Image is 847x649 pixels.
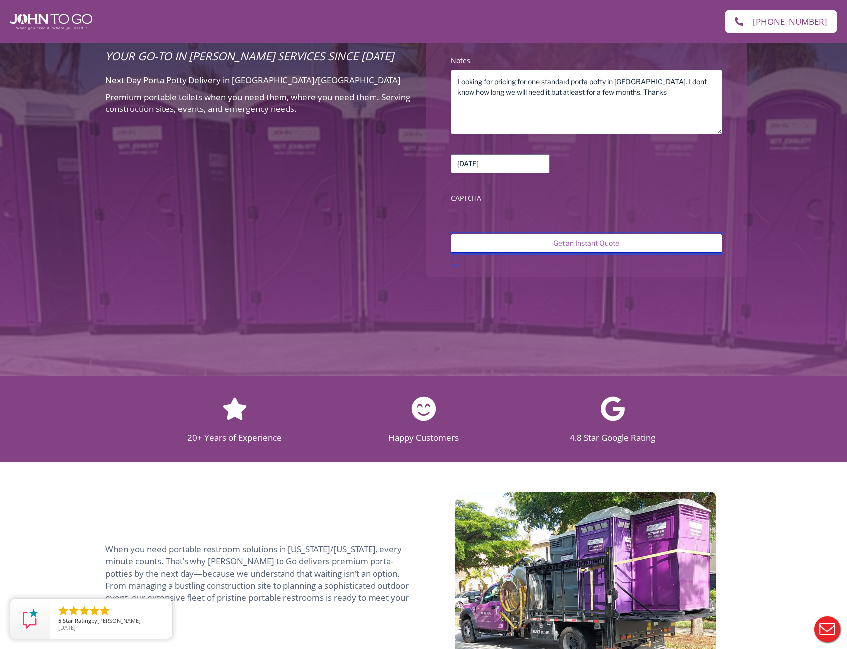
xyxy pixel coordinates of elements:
img: John To Go [10,14,92,30]
span: [PERSON_NAME] [97,617,141,624]
h2: Premium Porta Potty Rentals [105,0,411,43]
span: Next Day Porta Potty Delivery in [GEOGRAPHIC_DATA]/[GEOGRAPHIC_DATA] [105,74,401,86]
span: 5 [58,617,61,624]
span: by [58,618,164,625]
li:  [68,605,80,617]
button: Live Chat [807,609,847,649]
input: Get an Instant Quote [451,234,722,253]
a: [PHONE_NUMBER] [725,10,837,33]
span: Premium portable toilets when you need them, where you need them. Serving construction sites, eve... [105,91,410,114]
li:  [57,605,69,617]
span: [DATE] [58,624,76,631]
span: [PHONE_NUMBER] [753,17,827,26]
li:  [78,605,90,617]
label: CAPTCHA [451,193,722,203]
span: When you need portable restroom solutions in [US_STATE]/[US_STATE], every minute counts. That’s w... [105,543,409,615]
input: Rental Start Date [451,154,550,173]
label: Notes [451,56,722,66]
img: Review Rating [20,609,40,629]
h2: 4.8 Star Google Rating [528,433,697,442]
li:  [99,605,111,617]
h2: 20+ Years of Experience [150,433,319,442]
h2: Happy Customers [339,433,508,442]
li:  [89,605,100,617]
span: Star Rating [63,617,91,624]
span: Your Go-To in [PERSON_NAME] Services Since [DATE] [105,48,394,63]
